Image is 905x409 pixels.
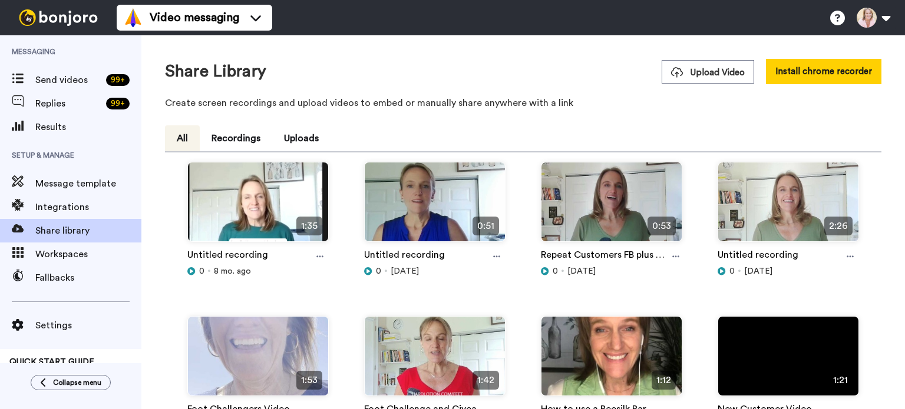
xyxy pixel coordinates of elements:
span: Fallbacks [35,271,141,285]
div: 99 + [106,74,130,86]
a: Untitled recording [364,248,445,265]
span: 1:21 [828,371,853,390]
span: 1:12 [652,371,676,390]
div: 8 mo. ago [187,265,329,277]
span: Send videos [35,73,101,87]
span: Share library [35,224,141,238]
button: Collapse menu [31,375,111,390]
button: Upload Video [662,60,754,84]
img: 6d9bc768-dc94-47f2-80f1-b3c8185b3d13_thumbnail_source_1718043119.jpg [541,162,682,251]
span: 1:53 [296,371,322,390]
span: Results [35,120,141,134]
div: [DATE] [541,265,682,277]
button: Uploads [272,125,331,151]
button: All [165,125,200,151]
span: Workspaces [35,247,141,261]
span: Integrations [35,200,141,214]
img: a78c26d1-1684-4866-b05d-a347b4904a88_thumbnail_source_1675730249.jpg [718,317,858,405]
img: 6e497512-c8e6-4e6f-be90-95ecdb9bb1a7_thumbnail_source_1676676312.jpg [541,317,682,405]
span: 1:42 [473,371,499,390]
span: Replies [35,97,101,111]
button: Recordings [200,125,272,151]
button: Install chrome recorder [766,59,881,84]
img: 9c9bd40c-1738-45ad-a58f-80d411de7e7e_thumbnail_source_1717434766.jpg [718,162,858,251]
p: Create screen recordings and upload videos to embed or manually share anywhere with a link [165,96,881,110]
h1: Share Library [165,62,266,81]
span: Video messaging [150,9,239,26]
span: 0 [553,265,558,277]
span: 1:35 [296,217,322,235]
span: 0 [729,265,735,277]
span: Upload Video [671,66,745,79]
img: a8e16c2c-029e-4a76-8b8a-f09b114bac35_thumbnail_source_1720719559.jpg [365,162,505,251]
span: Message template [35,177,141,191]
img: a211726f-1056-4489-8672-62fcdfbe6198_thumbnail_source_1734549624.jpg [188,162,328,251]
a: Untitled recording [718,248,798,265]
span: QUICK START GUIDE [9,358,94,366]
a: Repeat Customers FB plus Resource Page [541,248,669,265]
span: 0 [199,265,204,277]
img: bj-logo-header-white.svg [14,9,103,26]
span: Collapse menu [53,378,101,387]
span: 0 [376,265,381,277]
span: 0:53 [648,217,676,235]
div: 99 + [106,98,130,109]
div: [DATE] [718,265,859,277]
img: 6bdfe5f4-f941-4702-9126-8c2c9b0d6560_thumbnail_source_1713475108.jpg [365,317,505,405]
span: 2:26 [824,217,853,235]
span: Settings [35,318,141,332]
img: vm-color.svg [124,8,143,27]
a: Untitled recording [187,248,268,265]
div: [DATE] [364,265,506,277]
img: cfe07e45-e5cc-49f2-a36a-49652d9fd71e_thumbnail_source_1714522742.jpg [188,317,328,405]
span: 0:51 [473,217,499,235]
